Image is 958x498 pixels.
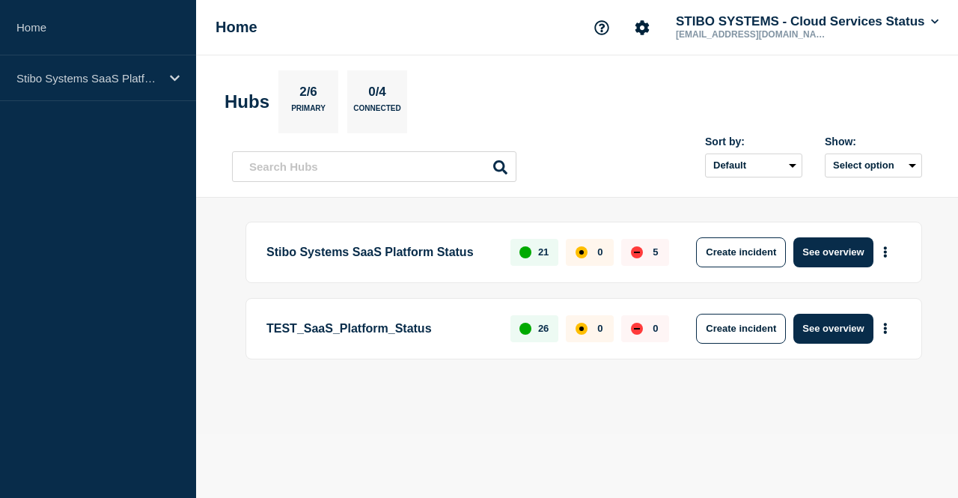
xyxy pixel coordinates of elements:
button: Create incident [696,237,786,267]
p: Stibo Systems SaaS Platform Status [266,237,493,267]
div: affected [576,246,588,258]
p: Connected [353,104,400,120]
h1: Home [216,19,257,36]
p: [EMAIL_ADDRESS][DOMAIN_NAME] [673,29,829,40]
div: up [519,246,531,258]
input: Search Hubs [232,151,516,182]
div: down [631,323,643,335]
h2: Hubs [225,91,269,112]
button: See overview [793,237,873,267]
div: down [631,246,643,258]
button: See overview [793,314,873,344]
p: 5 [653,246,658,258]
p: TEST_SaaS_Platform_Status [266,314,493,344]
button: Account settings [626,12,658,43]
button: More actions [876,315,895,342]
div: Sort by: [705,136,802,148]
p: 0 [653,323,658,334]
button: More actions [876,238,895,266]
p: Stibo Systems SaaS Platform Status [16,72,160,85]
p: 0 [597,246,602,258]
select: Sort by [705,154,802,177]
button: Create incident [696,314,786,344]
button: Select option [825,154,922,177]
p: 0/4 [363,85,392,104]
p: Primary [291,104,326,120]
button: STIBO SYSTEMS - Cloud Services Status [673,14,942,29]
p: 2/6 [294,85,323,104]
div: up [519,323,531,335]
p: 21 [538,246,549,258]
div: affected [576,323,588,335]
p: 0 [597,323,602,334]
button: Support [586,12,617,43]
div: Show: [825,136,922,148]
p: 26 [538,323,549,334]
